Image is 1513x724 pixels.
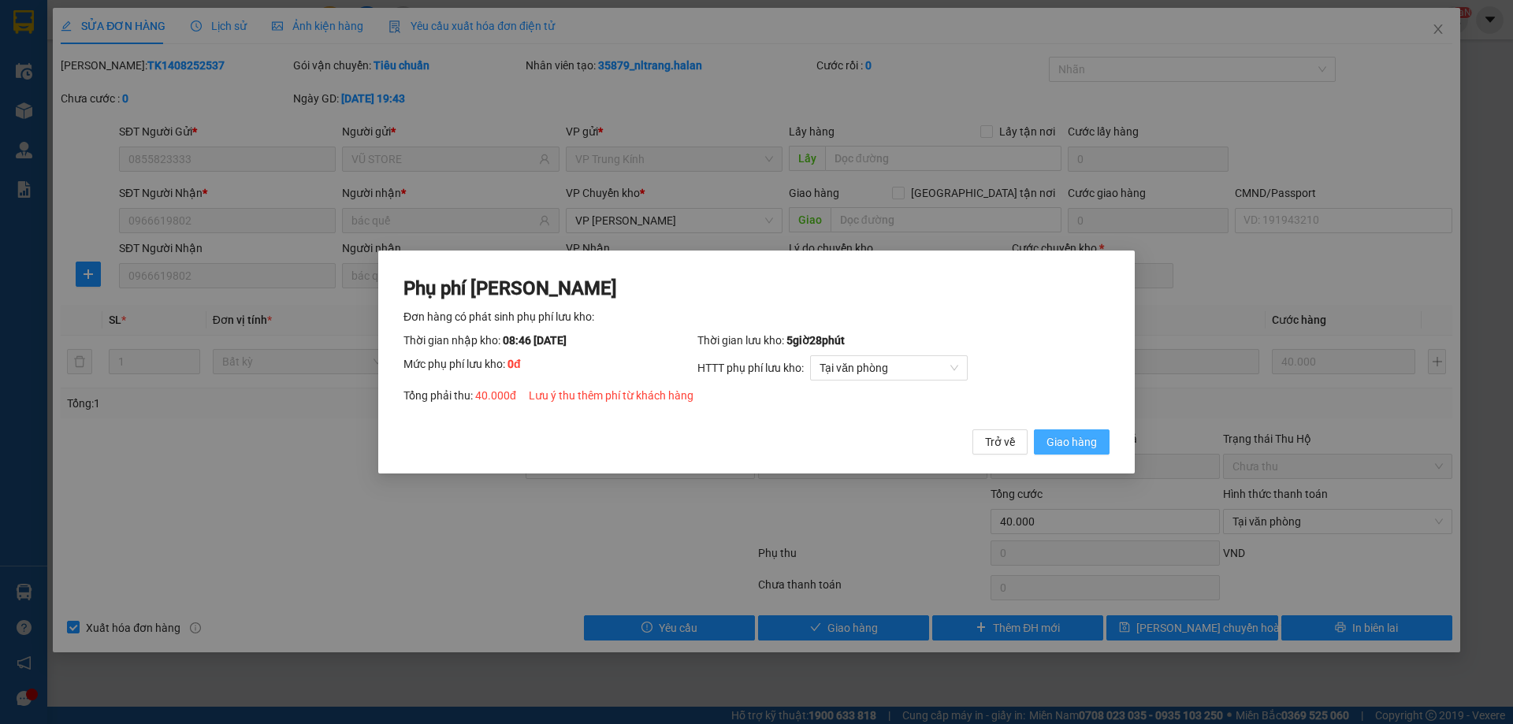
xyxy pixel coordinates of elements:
[985,433,1015,451] span: Trở về
[403,332,697,349] div: Thời gian nhập kho:
[972,429,1028,455] button: Trở về
[820,356,958,380] span: Tại văn phòng
[475,389,516,402] span: 40.000 đ
[697,355,1110,381] div: HTTT phụ phí lưu kho:
[403,355,697,381] div: Mức phụ phí lưu kho:
[403,308,1110,325] div: Đơn hàng có phát sinh phụ phí lưu kho:
[147,39,659,58] li: 271 - [PERSON_NAME] - [GEOGRAPHIC_DATA] - [GEOGRAPHIC_DATA]
[20,107,235,160] b: GỬI : VP [GEOGRAPHIC_DATA]
[529,389,693,402] span: Lưu ý thu thêm phí từ khách hàng
[403,277,617,299] span: Phụ phí [PERSON_NAME]
[697,332,1110,349] div: Thời gian lưu kho:
[507,358,521,370] span: 0 đ
[20,20,138,98] img: logo.jpg
[1046,433,1097,451] span: Giao hàng
[1034,429,1110,455] button: Giao hàng
[786,334,845,347] span: 5 giờ 28 phút
[503,334,567,347] span: 08:46 [DATE]
[403,387,1110,404] div: Tổng phải thu:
